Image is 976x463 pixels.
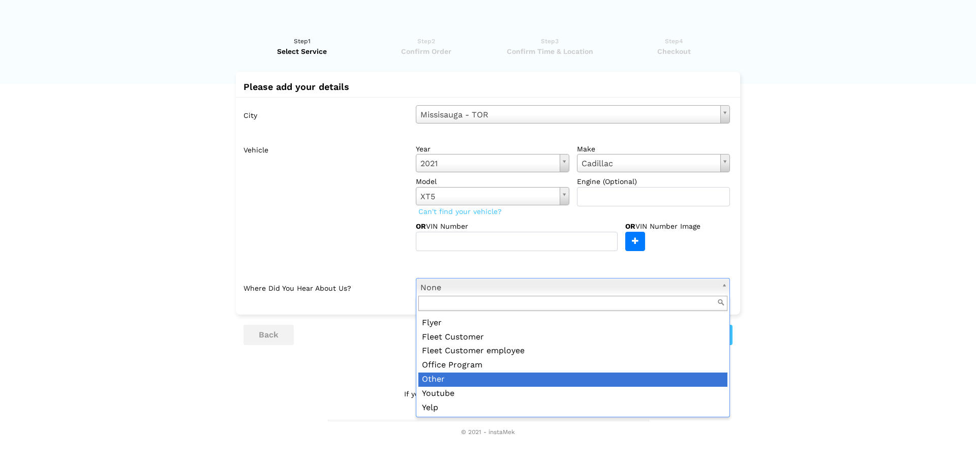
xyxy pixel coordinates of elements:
[418,358,727,373] div: Office Program
[418,373,727,387] div: Other
[418,344,727,358] div: Fleet Customer employee
[418,387,727,401] div: Youtube
[418,316,727,330] div: Flyer
[418,330,727,345] div: Fleet Customer
[418,401,727,415] div: Yelp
